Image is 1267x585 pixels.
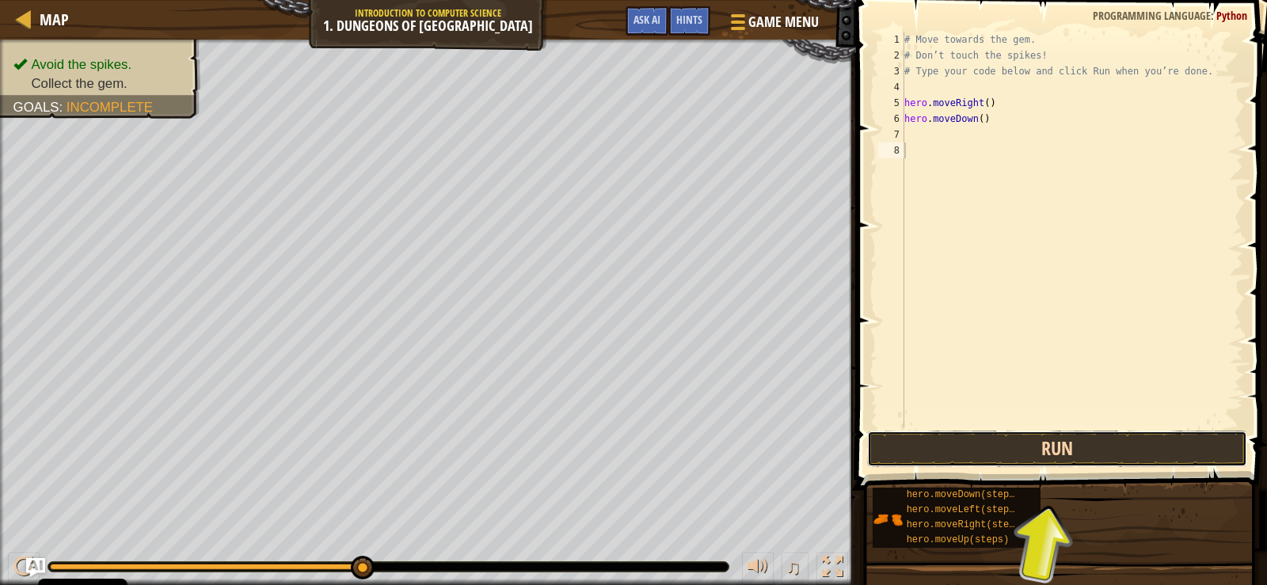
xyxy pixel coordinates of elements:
[626,6,668,36] button: Ask AI
[8,553,40,585] button: Ctrl + P: Pause
[867,431,1247,467] button: Run
[785,555,801,579] span: ♫
[907,489,1021,500] span: hero.moveDown(steps)
[748,12,819,32] span: Game Menu
[32,9,69,30] a: Map
[13,100,59,115] span: Goals
[816,553,848,585] button: Toggle fullscreen
[1216,8,1247,23] span: Python
[1093,8,1211,23] span: Programming language
[878,127,904,142] div: 7
[878,79,904,95] div: 4
[907,504,1021,515] span: hero.moveLeft(steps)
[878,111,904,127] div: 6
[59,100,67,115] span: :
[878,47,904,63] div: 2
[878,142,904,158] div: 8
[633,12,660,27] span: Ask AI
[13,55,186,74] li: Avoid the spikes.
[26,558,45,577] button: Ask AI
[31,76,127,91] span: Collect the gem.
[878,63,904,79] div: 3
[873,504,903,534] img: portrait.png
[1211,8,1216,23] span: :
[907,534,1010,545] span: hero.moveUp(steps)
[782,553,809,585] button: ♫
[742,553,774,585] button: Adjust volume
[676,12,702,27] span: Hints
[40,9,69,30] span: Map
[13,74,186,93] li: Collect the gem.
[878,95,904,111] div: 5
[907,519,1026,530] span: hero.moveRight(steps)
[67,100,153,115] span: Incomplete
[718,6,828,44] button: Game Menu
[878,32,904,47] div: 1
[31,57,131,72] span: Avoid the spikes.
